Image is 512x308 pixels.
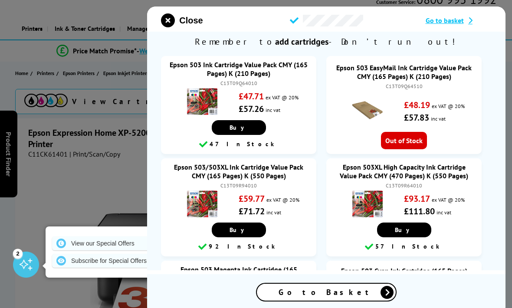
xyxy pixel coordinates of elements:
[352,189,383,219] img: Epson 503XL High Capacity Ink Cartridge Value Pack CMY (470 Pages) K (550 Pages)
[170,182,308,189] div: C13T09R94010
[279,287,374,297] span: Go to Basket
[239,193,265,204] strong: £59.77
[404,206,435,217] strong: £111.80
[239,206,265,217] strong: £71.72
[426,16,492,25] a: Go to basket
[147,32,505,52] span: Remember to - Don’t run out!
[431,115,446,122] span: inc vat
[179,16,203,26] span: Close
[239,91,264,102] strong: £47.71
[161,13,203,27] button: close modal
[266,197,299,203] span: ex VAT @ 20%
[174,163,303,180] a: Epson 503/503XL Ink Cartridge Value Pack CMY (165 Pages) K (550 Pages)
[404,99,430,111] strong: £48.19
[266,209,281,216] span: inc vat
[187,86,217,117] img: Epson 503 Ink Cartridge Value Pack CMY (165 Pages) K (210 Pages)
[13,249,23,258] div: 2
[165,139,312,150] div: 47 In Stock
[352,95,383,125] img: Epson 503 EasyMail Ink Cartridge Value Pack CMY (165 Pages) K (210 Pages)
[341,266,467,275] a: Epson 503 Cyan Ink Cartridge (165 Pages)
[426,16,464,25] span: Go to basket
[170,60,308,78] a: Epson 503 Ink Cartridge Value Pack CMY (165 Pages) K (210 Pages)
[230,124,248,131] span: Buy
[52,254,182,268] a: Subscribe for Special Offers
[404,193,430,204] strong: £93.17
[256,283,397,301] a: Go to Basket
[165,242,312,252] div: 92 In Stock
[335,182,473,189] div: C13T09R64010
[335,83,473,89] div: C13T09Q64510
[432,197,465,203] span: ex VAT @ 20%
[437,209,451,216] span: inc vat
[266,107,280,113] span: inc vat
[170,80,308,86] div: C13T09Q64010
[266,94,299,101] span: ex VAT @ 20%
[275,36,328,47] b: add cartridges
[239,103,264,115] strong: £57.26
[52,236,182,250] a: View our Special Offers
[381,132,427,149] span: Out of Stock
[181,265,297,282] a: Epson 503 Magenta Ink Cartridge (165 Pages)
[395,226,414,234] span: Buy
[404,112,429,123] strong: £57.83
[230,226,248,234] span: Buy
[336,63,472,81] a: Epson 503 EasyMail Ink Cartridge Value Pack CMY (165 Pages) K (210 Pages)
[432,103,465,109] span: ex VAT @ 20%
[340,163,468,180] a: Epson 503XL High Capacity Ink Cartridge Value Pack CMY (470 Pages) K (550 Pages)
[187,189,217,219] img: Epson 503/503XL Ink Cartridge Value Pack CMY (165 Pages) K (550 Pages)
[331,242,477,252] div: 57 In Stock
